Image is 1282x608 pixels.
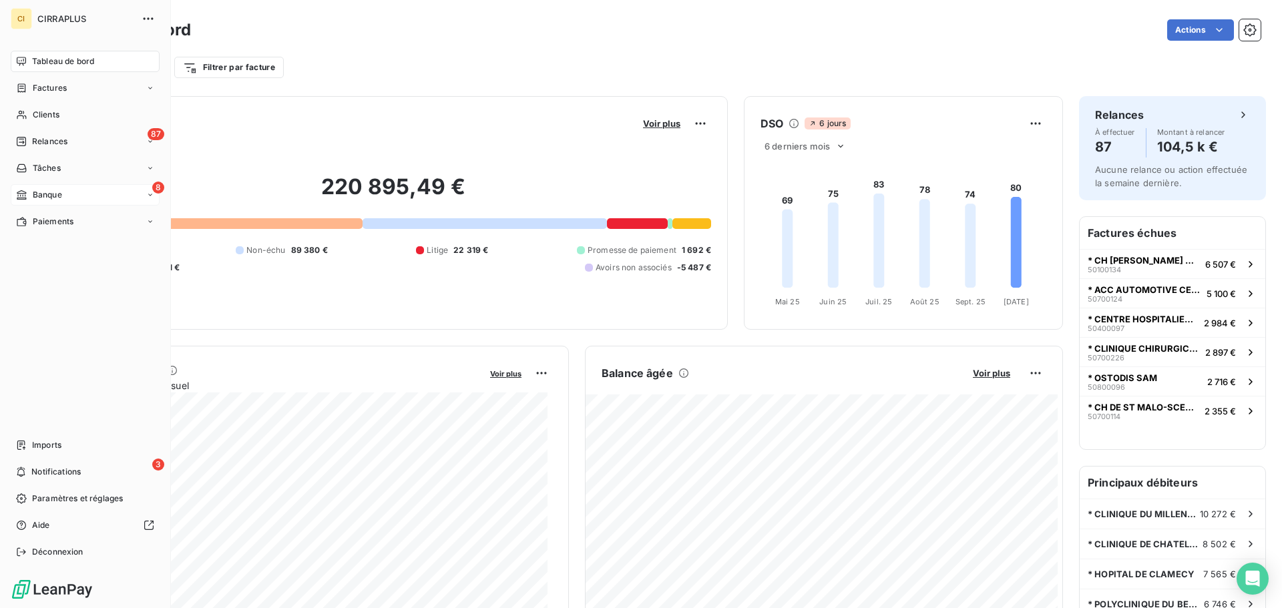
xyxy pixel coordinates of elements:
[427,244,448,256] span: Litige
[1088,295,1122,303] span: 50700124
[1088,539,1203,549] span: * CLINIQUE DE CHATELLERAULT
[453,244,488,256] span: 22 319 €
[1157,136,1225,158] h4: 104,5 k €
[32,55,94,67] span: Tableau de bord
[602,365,673,381] h6: Balance âgée
[1088,266,1121,274] span: 50100134
[246,244,285,256] span: Non-échu
[1207,376,1236,387] span: 2 716 €
[643,118,680,129] span: Voir plus
[865,297,892,306] tspan: Juil. 25
[1080,366,1265,396] button: * OSTODIS SAM508000962 716 €
[1157,128,1225,136] span: Montant à relancer
[75,174,711,214] h2: 220 895,49 €
[973,368,1010,378] span: Voir plus
[1080,337,1265,366] button: * CLINIQUE CHIRURGICALE VIA DOMITIA507002262 897 €
[31,466,81,478] span: Notifications
[486,367,525,379] button: Voir plus
[32,493,123,505] span: Paramètres et réglages
[152,459,164,471] span: 3
[1237,563,1269,595] div: Open Intercom Messenger
[955,297,986,306] tspan: Sept. 25
[75,378,481,392] span: Chiffre d'affaires mensuel
[1088,255,1200,266] span: * CH [PERSON_NAME] CONSTANT [PERSON_NAME]
[32,439,61,451] span: Imports
[761,115,783,131] h6: DSO
[596,262,672,274] span: Avoirs non associés
[1080,396,1265,425] button: * CH DE ST MALO-SCES ECO.507001142 355 €
[490,369,521,378] span: Voir plus
[33,109,59,121] span: Clients
[1205,259,1236,270] span: 6 507 €
[819,297,847,306] tspan: Juin 25
[677,262,711,274] span: -5 487 €
[1205,347,1236,358] span: 2 897 €
[32,519,50,531] span: Aide
[1088,402,1199,412] span: * CH DE ST MALO-SCES ECO.
[1203,569,1236,579] span: 7 565 €
[1167,19,1234,41] button: Actions
[1207,288,1236,299] span: 5 100 €
[1095,107,1144,123] h6: Relances
[805,117,850,129] span: 6 jours
[588,244,676,256] span: Promesse de paiement
[1095,164,1247,188] span: Aucune relance ou action effectuée la semaine dernière.
[1088,509,1200,519] span: * CLINIQUE DU MILLENAIRE
[37,13,134,24] span: CIRRAPLUS
[1203,539,1236,549] span: 8 502 €
[1200,509,1236,519] span: 10 272 €
[1088,383,1125,391] span: 50800096
[682,244,711,256] span: 1 692 €
[1004,297,1029,306] tspan: [DATE]
[1095,128,1135,136] span: À effectuer
[11,515,160,536] a: Aide
[1088,343,1200,354] span: * CLINIQUE CHIRURGICALE VIA DOMITIA
[1088,284,1201,295] span: * ACC AUTOMOTIVE CELLS COMPANY
[291,244,328,256] span: 89 380 €
[1080,467,1265,499] h6: Principaux débiteurs
[1088,569,1195,579] span: * HOPITAL DE CLAMECY
[32,546,83,558] span: Déconnexion
[765,141,830,151] span: 6 derniers mois
[1088,314,1199,324] span: * CENTRE HOSPITALIER [GEOGRAPHIC_DATA]
[32,135,67,147] span: Relances
[33,216,73,228] span: Paiements
[639,117,684,129] button: Voir plus
[11,8,32,29] div: CI
[1080,308,1265,337] button: * CENTRE HOSPITALIER [GEOGRAPHIC_DATA]504000972 984 €
[11,579,93,600] img: Logo LeanPay
[1080,278,1265,308] button: * ACC AUTOMOTIVE CELLS COMPANY507001245 100 €
[775,297,800,306] tspan: Mai 25
[33,162,61,174] span: Tâches
[1080,217,1265,249] h6: Factures échues
[1095,136,1135,158] h4: 87
[152,182,164,194] span: 8
[148,128,164,140] span: 87
[33,189,62,201] span: Banque
[1088,354,1124,362] span: 50700226
[1088,372,1157,383] span: * OSTODIS SAM
[33,82,67,94] span: Factures
[1088,412,1120,420] span: 50700114
[1204,318,1236,328] span: 2 984 €
[174,57,284,78] button: Filtrer par facture
[1080,249,1265,278] button: * CH [PERSON_NAME] CONSTANT [PERSON_NAME]501001346 507 €
[910,297,939,306] tspan: Août 25
[1205,406,1236,416] span: 2 355 €
[969,367,1014,379] button: Voir plus
[1088,324,1124,332] span: 50400097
